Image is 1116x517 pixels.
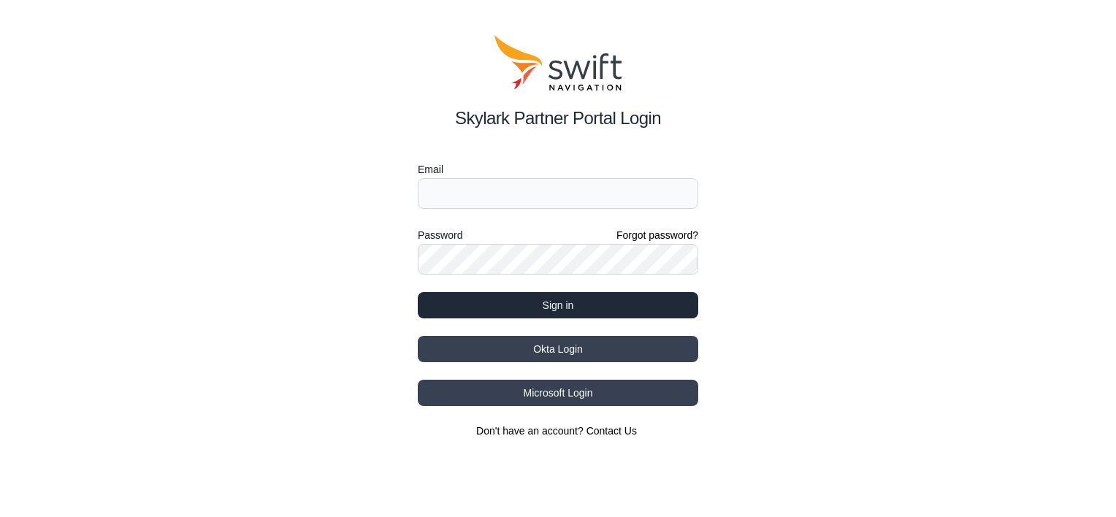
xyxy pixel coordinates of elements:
[418,226,462,244] label: Password
[418,424,698,438] section: Don't have an account?
[418,292,698,318] button: Sign in
[418,336,698,362] button: Okta Login
[418,105,698,131] h2: Skylark Partner Portal Login
[616,228,698,242] a: Forgot password?
[418,380,698,406] button: Microsoft Login
[586,425,637,437] a: Contact Us
[418,161,698,178] label: Email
